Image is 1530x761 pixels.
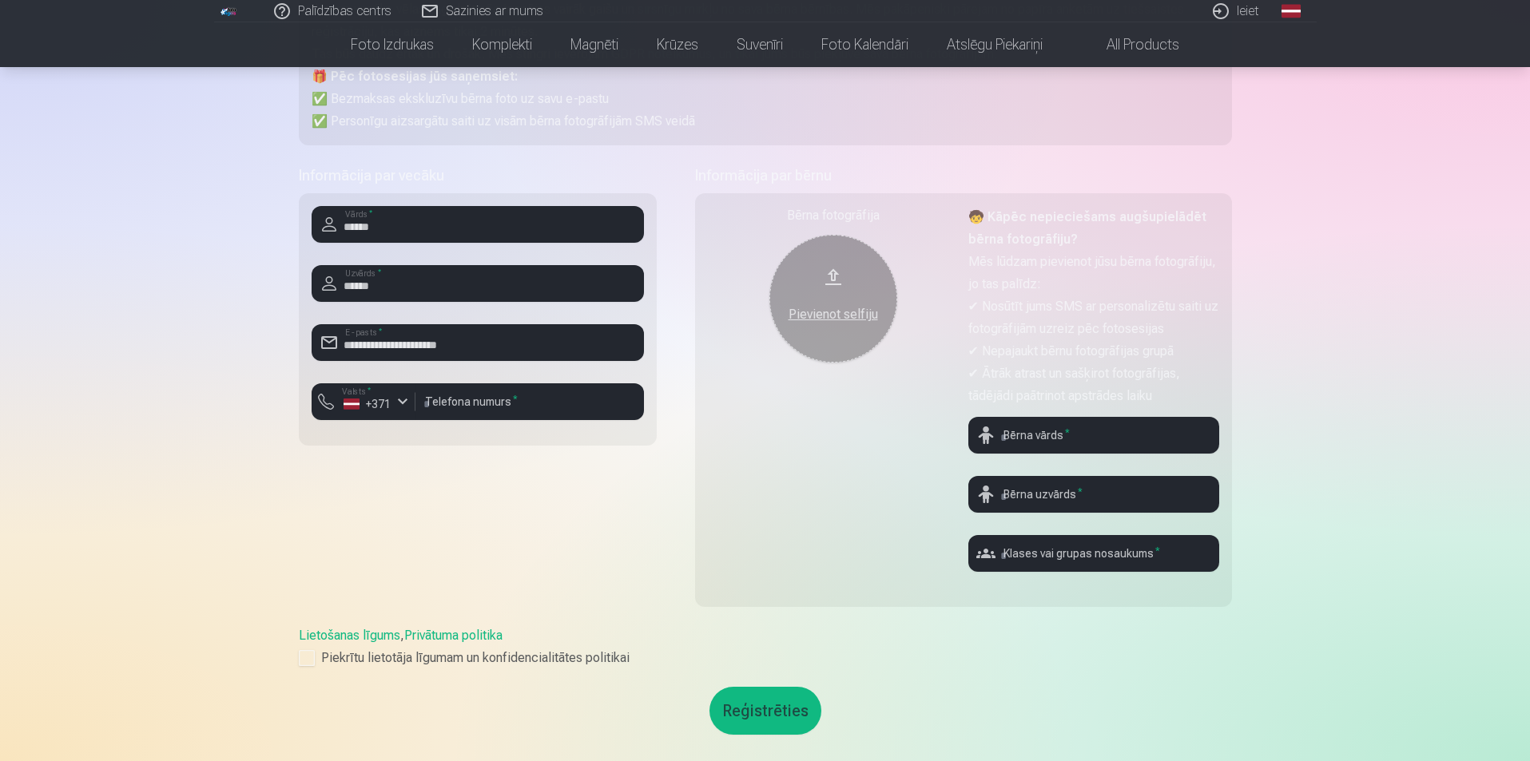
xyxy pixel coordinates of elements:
[221,6,238,16] img: /fa1
[638,22,717,67] a: Krūzes
[299,648,1232,668] label: Piekrītu lietotāja līgumam un konfidencialitātes politikai
[968,295,1219,340] p: ✔ Nosūtīt jums SMS ar personalizētu saiti uz fotogrāfijām uzreiz pēc fotosesijas
[769,235,897,363] button: Pievienot selfiju
[551,22,638,67] a: Magnēti
[709,687,821,735] button: Reģistrēties
[453,22,551,67] a: Komplekti
[717,22,802,67] a: Suvenīri
[299,626,1232,668] div: ,
[299,628,400,643] a: Lietošanas līgums
[968,363,1219,407] p: ✔ Ātrāk atrast un sašķirot fotogrāfijas, tādējādi paātrinot apstrādes laiku
[695,164,1232,187] h5: Informācija par bērnu
[802,22,928,67] a: Foto kalendāri
[312,88,1219,110] p: ✅ Bezmaksas ekskluzīvu bērna foto uz savu e-pastu
[312,383,415,420] button: Valsts*+371
[968,340,1219,363] p: ✔ Nepajaukt bērnu fotogrāfijas grupā
[968,209,1206,247] strong: 🧒 Kāpēc nepieciešams augšupielādēt bērna fotogrāfiju?
[928,22,1062,67] a: Atslēgu piekariņi
[332,22,453,67] a: Foto izdrukas
[785,305,881,324] div: Pievienot selfiju
[299,164,657,187] h5: Informācija par vecāku
[312,69,518,84] strong: 🎁 Pēc fotosesijas jūs saņemsiet:
[968,251,1219,295] p: Mēs lūdzam pievienot jūsu bērna fotogrāfiju, jo tas palīdz:
[1062,22,1198,67] a: All products
[312,110,1219,133] p: ✅ Personīgu aizsargātu saiti uz visām bērna fotogrāfijām SMS veidā
[708,206,959,225] div: Bērna fotogrāfija
[344,396,391,412] div: +371
[337,386,376,398] label: Valsts
[404,628,503,643] a: Privātuma politika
